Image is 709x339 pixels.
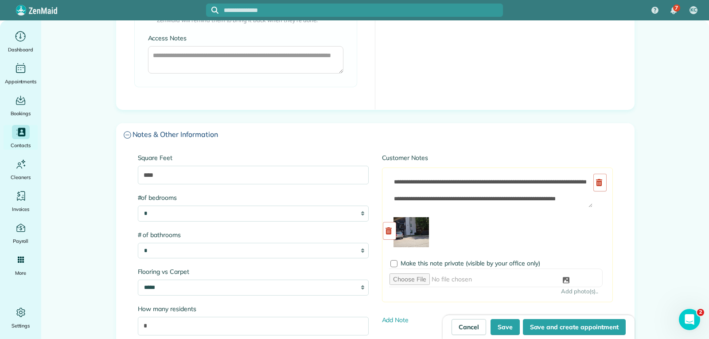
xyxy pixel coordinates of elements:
div: 7 unread notifications [664,1,683,20]
a: Bookings [4,93,38,118]
span: Settings [12,321,30,330]
span: KC [690,7,697,14]
a: Cancel [452,319,486,335]
label: How many residents [138,304,369,313]
button: Focus search [206,7,218,14]
span: 2 [697,309,704,316]
a: Settings [4,305,38,330]
span: Appointments [5,77,37,86]
label: # of bathrooms [138,230,369,239]
label: Access Notes [148,34,343,43]
label: #of bedrooms [138,193,369,202]
span: Dashboard [8,45,33,54]
span: More [15,269,26,277]
a: Invoices [4,189,38,214]
img: filetransferoriginal.jpg [391,210,431,254]
a: Contacts [4,125,38,150]
button: Save and create appointment [523,319,626,335]
span: Cleaners [11,173,31,182]
a: Payroll [4,221,38,245]
span: Invoices [12,205,30,214]
span: ZenMaid will remind them to bring it back when they’re done. [157,16,343,25]
a: Appointments [4,61,38,86]
a: Add Note [382,316,409,324]
span: Make this note private (visible by your office only) [401,259,540,267]
span: 7 [675,4,678,12]
button: Save [491,319,520,335]
a: Notes & Other Information [117,124,634,146]
iframe: Intercom live chat [679,309,700,330]
svg: Focus search [211,7,218,14]
label: Customer Notes [382,153,613,162]
label: Square Feet [138,153,369,162]
span: Bookings [11,109,31,118]
span: Payroll [13,237,29,245]
label: Flooring vs Carpet [138,267,369,276]
a: Dashboard [4,29,38,54]
a: Cleaners [4,157,38,182]
span: Contacts [11,141,31,150]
